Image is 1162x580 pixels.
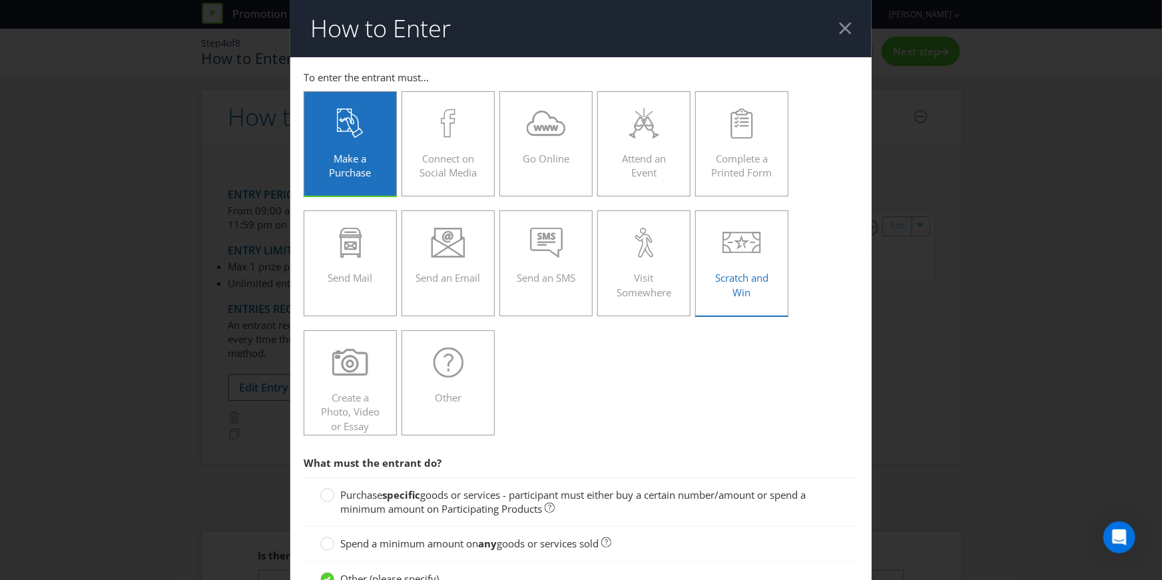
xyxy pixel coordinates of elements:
span: Other [435,391,461,404]
span: Attend an Event [622,152,666,179]
span: Purchase [340,488,382,501]
span: What must the entrant do? [304,456,441,469]
span: Spend a minimum amount on [340,537,478,550]
span: To enter the entrant must... [304,71,429,84]
span: Go Online [523,152,569,165]
div: Open Intercom Messenger [1103,521,1135,553]
h2: How to Enter [310,15,451,42]
span: Connect on Social Media [420,152,477,179]
span: Scratch and Win [715,271,768,298]
span: goods or services sold [497,537,599,550]
span: Create a Photo, Video or Essay [321,391,380,433]
span: Visit Somewhere [617,271,671,298]
span: goods or services - participant must either buy a certain number/amount or spend a minimum amount... [340,488,806,515]
span: Complete a Printed Form [712,152,772,179]
span: Make a Purchase [330,152,372,179]
span: Send Mail [328,271,373,284]
span: Send an Email [416,271,481,284]
strong: any [478,537,497,550]
span: Send an SMS [517,271,575,284]
strong: specific [382,488,420,501]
